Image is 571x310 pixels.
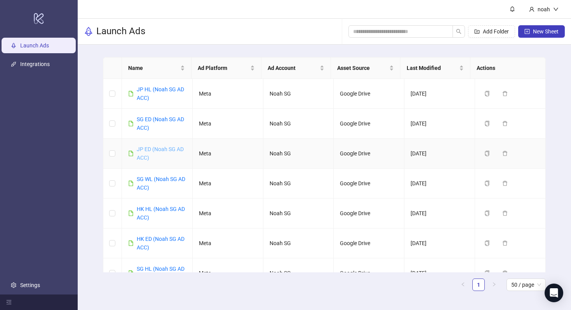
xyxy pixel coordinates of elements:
[404,139,475,169] td: [DATE]
[334,228,404,258] td: Google Drive
[334,258,404,288] td: Google Drive
[502,121,508,126] span: delete
[461,282,465,287] span: left
[331,57,400,79] th: Asset Source
[193,139,263,169] td: Meta
[263,109,334,139] td: Noah SG
[334,139,404,169] td: Google Drive
[268,64,318,72] span: Ad Account
[20,42,49,49] a: Launch Ads
[404,258,475,288] td: [DATE]
[483,28,509,35] span: Add Folder
[137,266,185,280] a: SG HL (Noah SG AD ACC)
[404,228,475,258] td: [DATE]
[457,279,469,291] button: left
[502,91,508,96] span: delete
[553,7,559,12] span: down
[191,57,261,79] th: Ad Platform
[128,64,179,72] span: Name
[128,121,134,126] span: file
[511,279,541,291] span: 50 / page
[468,25,515,38] button: Add Folder
[193,228,263,258] td: Meta
[404,109,475,139] td: [DATE]
[263,79,334,109] td: Noah SG
[484,151,490,156] span: copy
[337,64,388,72] span: Asset Source
[137,116,184,131] a: SG ED (Noah SG AD ACC)
[334,199,404,228] td: Google Drive
[502,270,508,276] span: delete
[404,169,475,199] td: [DATE]
[510,6,515,12] span: bell
[484,181,490,186] span: copy
[529,7,534,12] span: user
[128,211,134,216] span: file
[404,79,475,109] td: [DATE]
[137,236,185,251] a: HK ED (Noah SG AD ACC)
[400,57,470,79] th: Last Modified
[263,139,334,169] td: Noah SG
[193,258,263,288] td: Meta
[193,199,263,228] td: Meta
[263,169,334,199] td: Noah SG
[263,228,334,258] td: Noah SG
[128,181,134,186] span: file
[502,151,508,156] span: delete
[524,29,530,34] span: plus-square
[137,86,184,101] a: JP HL (Noah SG AD ACC)
[484,211,490,216] span: copy
[518,25,565,38] button: New Sheet
[193,169,263,199] td: Meta
[198,64,248,72] span: Ad Platform
[137,176,185,191] a: SG WL (Noah SG AD ACC)
[502,211,508,216] span: delete
[484,270,490,276] span: copy
[96,25,145,38] h3: Launch Ads
[263,258,334,288] td: Noah SG
[533,28,559,35] span: New Sheet
[334,169,404,199] td: Google Drive
[484,91,490,96] span: copy
[128,151,134,156] span: file
[484,121,490,126] span: copy
[456,29,461,34] span: search
[84,27,93,36] span: rocket
[484,240,490,246] span: copy
[488,279,500,291] button: right
[263,199,334,228] td: Noah SG
[128,91,134,96] span: file
[545,284,563,302] div: Open Intercom Messenger
[502,240,508,246] span: delete
[492,282,496,287] span: right
[137,146,184,161] a: JP ED (Noah SG AD ACC)
[472,279,485,291] li: 1
[20,282,40,288] a: Settings
[137,206,185,221] a: HK HL (Noah SG AD ACC)
[470,57,540,79] th: Actions
[334,79,404,109] td: Google Drive
[6,300,12,305] span: menu-fold
[193,109,263,139] td: Meta
[128,270,134,276] span: file
[122,57,191,79] th: Name
[507,279,546,291] div: Page Size
[404,199,475,228] td: [DATE]
[457,279,469,291] li: Previous Page
[261,57,331,79] th: Ad Account
[488,279,500,291] li: Next Page
[473,279,484,291] a: 1
[20,61,50,67] a: Integrations
[334,109,404,139] td: Google Drive
[534,5,553,14] div: noah
[407,64,457,72] span: Last Modified
[128,240,134,246] span: file
[474,29,480,34] span: folder-add
[193,79,263,109] td: Meta
[502,181,508,186] span: delete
